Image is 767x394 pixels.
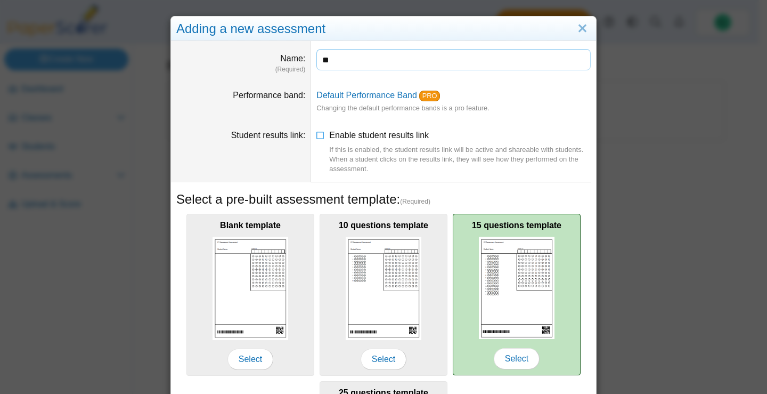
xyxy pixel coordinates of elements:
[419,91,440,101] a: PRO
[233,91,305,100] label: Performance band
[316,91,417,100] a: Default Performance Band
[329,131,591,174] span: Enable student results link
[171,17,596,42] div: Adding a new assessment
[213,237,288,340] img: scan_sheet_blank.png
[280,54,305,63] label: Name
[361,349,406,370] span: Select
[494,348,540,369] span: Select
[479,237,554,339] img: scan_sheet_15_questions.png
[176,65,305,74] dfn: (Required)
[400,197,430,206] span: (Required)
[574,20,591,38] a: Close
[346,237,421,340] img: scan_sheet_10_questions.png
[220,221,281,230] b: Blank template
[329,145,591,174] div: If this is enabled, the student results link will be active and shareable with students. When a s...
[227,349,273,370] span: Select
[231,131,306,140] label: Student results link
[176,190,591,208] h5: Select a pre-built assessment template:
[472,221,561,230] b: 15 questions template
[316,104,489,112] small: Changing the default performance bands is a pro feature.
[339,221,428,230] b: 10 questions template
